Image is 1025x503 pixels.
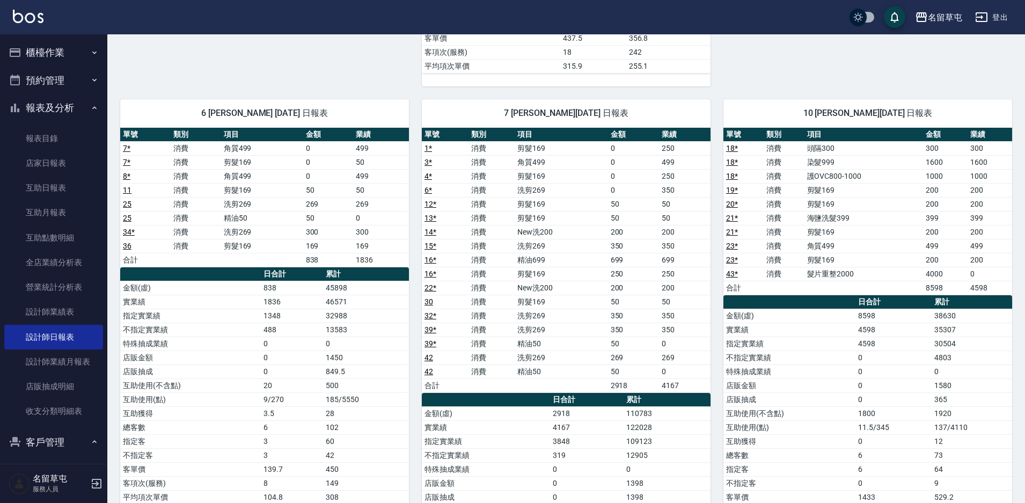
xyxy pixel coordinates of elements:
[303,239,354,253] td: 169
[4,428,103,456] button: 客戶管理
[723,351,855,365] td: 不指定實業績
[468,337,515,351] td: 消費
[120,337,261,351] td: 特殊抽成業績
[4,349,103,374] a: 設計師業績月報表
[422,434,550,448] td: 指定實業績
[221,183,303,197] td: 剪髮169
[608,211,660,225] td: 50
[120,281,261,295] td: 金額(虛)
[171,128,221,142] th: 類別
[120,392,261,406] td: 互助使用(點)
[515,253,607,267] td: 精油699
[123,214,131,222] a: 25
[9,473,30,494] img: Person
[33,473,87,484] h5: 名留草屯
[4,460,103,485] a: 客戶列表
[659,155,711,169] td: 499
[659,337,711,351] td: 0
[968,197,1012,211] td: 200
[608,309,660,323] td: 350
[468,295,515,309] td: 消費
[932,337,1012,351] td: 30504
[923,183,968,197] td: 200
[804,225,923,239] td: 剪髮169
[804,183,923,197] td: 剪髮169
[608,183,660,197] td: 0
[261,434,323,448] td: 3
[323,378,409,392] td: 500
[4,300,103,324] a: 設計師業績表
[261,323,323,337] td: 488
[855,420,932,434] td: 11.5/345
[4,200,103,225] a: 互助月報表
[932,378,1012,392] td: 1580
[928,11,962,24] div: 名留草屯
[120,365,261,378] td: 店販抽成
[804,141,923,155] td: 頭隔300
[120,434,261,448] td: 指定客
[468,309,515,323] td: 消費
[723,406,855,420] td: 互助使用(不含點)
[123,186,131,194] a: 11
[33,484,87,494] p: 服務人員
[855,406,932,420] td: 1800
[468,197,515,211] td: 消費
[550,420,624,434] td: 4167
[221,225,303,239] td: 洗剪269
[764,128,804,142] th: 類別
[723,281,764,295] td: 合計
[120,295,261,309] td: 實業績
[855,323,932,337] td: 4598
[804,128,923,142] th: 項目
[323,337,409,351] td: 0
[764,225,804,239] td: 消費
[968,253,1012,267] td: 200
[303,211,354,225] td: 50
[932,434,1012,448] td: 12
[323,351,409,365] td: 1450
[303,197,354,211] td: 269
[659,169,711,183] td: 250
[353,183,409,197] td: 50
[4,325,103,349] a: 設計師日報表
[608,169,660,183] td: 0
[120,323,261,337] td: 不指定實業績
[353,197,409,211] td: 269
[855,295,932,309] th: 日合計
[261,378,323,392] td: 20
[323,267,409,281] th: 累計
[736,108,999,119] span: 10 [PERSON_NAME][DATE] 日報表
[923,211,968,225] td: 399
[422,406,550,420] td: 金額(虛)
[968,239,1012,253] td: 499
[120,309,261,323] td: 指定實業績
[764,267,804,281] td: 消費
[608,337,660,351] td: 50
[468,323,515,337] td: 消費
[468,225,515,239] td: 消費
[804,253,923,267] td: 剪髮169
[261,406,323,420] td: 3.5
[323,309,409,323] td: 32988
[221,155,303,169] td: 剪髮169
[515,295,607,309] td: 剪髮169
[923,225,968,239] td: 200
[923,141,968,155] td: 300
[515,309,607,323] td: 洗剪269
[723,309,855,323] td: 金額(虛)
[4,67,103,94] button: 預約管理
[171,183,221,197] td: 消費
[468,183,515,197] td: 消費
[261,448,323,462] td: 3
[171,197,221,211] td: 消費
[171,225,221,239] td: 消費
[723,378,855,392] td: 店販金額
[855,434,932,448] td: 0
[764,155,804,169] td: 消費
[804,155,923,169] td: 染髮999
[261,420,323,434] td: 6
[968,128,1012,142] th: 業績
[515,351,607,365] td: 洗剪269
[624,393,711,407] th: 累計
[932,392,1012,406] td: 365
